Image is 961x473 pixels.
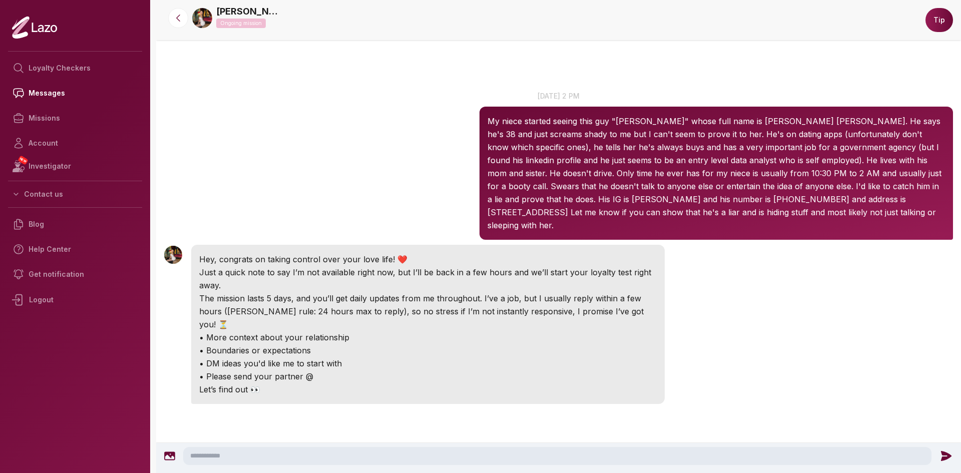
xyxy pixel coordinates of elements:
[488,115,945,232] p: My niece started seeing this guy "[PERSON_NAME]" whose full name is [PERSON_NAME] [PERSON_NAME]. ...
[8,81,142,106] a: Messages
[8,287,142,313] div: Logout
[8,262,142,287] a: Get notification
[192,8,212,28] img: 53ea768d-6708-4c09-8be7-ba74ddaa1210
[8,56,142,81] a: Loyalty Checkers
[199,266,657,292] p: Just a quick note to say I’m not available right now, but I’ll be back in a few hours and we’ll s...
[199,357,657,370] p: • DM ideas you'd like me to start with
[8,237,142,262] a: Help Center
[164,246,182,264] img: User avatar
[8,212,142,237] a: Blog
[8,131,142,156] a: Account
[199,331,657,344] p: • More context about your relationship
[199,344,657,357] p: • Boundaries or expectations
[925,8,953,32] button: Tip
[216,19,266,28] p: Ongoing mission
[8,106,142,131] a: Missions
[18,155,29,165] span: NEW
[8,185,142,203] button: Contact us
[8,156,142,177] a: NEWInvestigator
[199,292,657,331] p: The mission lasts 5 days, and you’ll get daily updates from me throughout. I’ve a job, but I usua...
[199,383,657,396] p: Let’s find out 👀
[199,253,657,266] p: Hey, congrats on taking control over your love life! ❤️
[216,5,281,19] a: [PERSON_NAME]
[156,91,961,101] p: [DATE] 2 pm
[199,370,657,383] p: • Please send your partner @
